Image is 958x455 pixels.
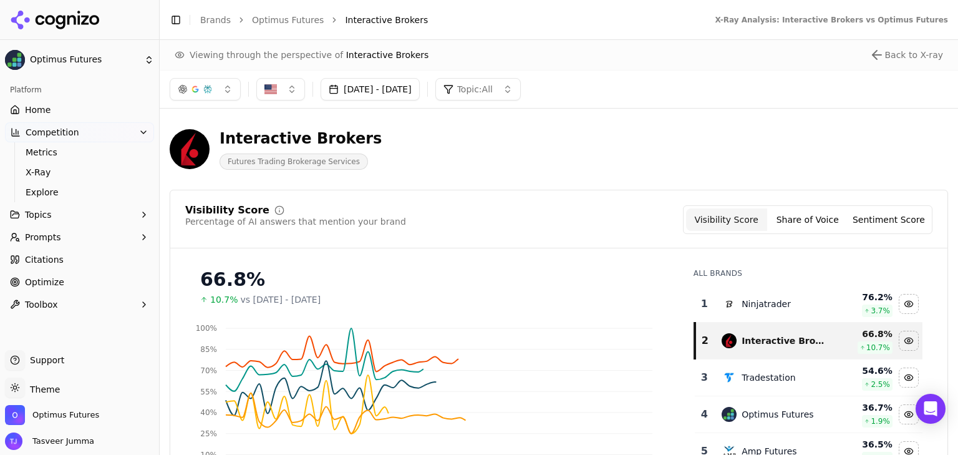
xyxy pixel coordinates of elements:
div: 4 [700,407,709,422]
button: Open organization switcher [5,405,99,425]
span: Theme [25,384,60,394]
div: 76.2 % [835,291,893,303]
button: Toolbox [5,295,154,315]
a: Citations [5,250,154,270]
span: Metrics [26,146,134,159]
tr: 2interactive brokersInteractive Brokers66.8%10.7%Hide interactive brokers data [695,323,922,360]
div: 3 [700,370,709,385]
span: X-Ray [26,166,134,179]
button: Open user button [5,433,94,450]
div: Open Intercom Messenger [916,394,946,424]
div: Ninjatrader [742,298,791,310]
a: Metrics [21,144,139,161]
span: Optimize [25,276,64,288]
img: optimus futures [722,407,737,422]
button: Prompts [5,227,154,247]
button: Hide tradestation data [899,368,919,388]
span: Home [25,104,51,116]
button: Visibility Score [686,208,767,231]
button: Competition [5,122,154,142]
div: 2 [701,333,709,348]
button: Hide optimus futures data [899,404,919,424]
span: Explore [26,186,134,198]
div: 36.7 % [835,401,893,414]
tspan: 100% [196,324,217,333]
span: 10.7 % [866,343,890,353]
div: Tradestation [742,371,796,384]
nav: breadcrumb [200,14,690,26]
span: Topics [25,208,52,221]
span: Futures Trading Brokerage Services [220,154,368,170]
a: Home [5,100,154,120]
tspan: 70% [200,366,217,375]
span: Optimus Futures [30,54,139,66]
span: Topic: All [457,83,493,95]
span: Tasveer Jumma [27,436,94,447]
span: Optimus Futures [32,409,99,421]
div: Percentage of AI answers that mention your brand [185,215,406,228]
img: interactive brokers [722,333,737,348]
img: ninjatrader [722,296,737,311]
div: 36.5 % [835,438,893,451]
a: Explore [21,183,139,201]
button: [DATE] - [DATE] [321,78,420,100]
tspan: 25% [200,429,217,438]
span: 1.9 % [871,416,890,426]
div: 66.8% [200,268,669,291]
span: 2.5 % [871,379,890,389]
button: Share of Voice [767,208,848,231]
button: Hide ninjatrader data [899,294,919,314]
div: 1 [700,296,709,311]
span: Prompts [25,231,61,243]
span: Interactive Brokers [345,14,428,26]
span: Competition [26,126,79,139]
div: Interactive Brokers [220,129,382,149]
span: Toolbox [25,298,58,311]
a: Brands [200,15,231,25]
a: Optimize [5,272,154,292]
span: Interactive Brokers [346,50,429,60]
tr: 3tradestationTradestation54.6%2.5%Hide tradestation data [695,360,922,396]
img: Tasveer Jumma [5,433,22,450]
span: 3.7 % [871,306,890,316]
button: Topics [5,205,154,225]
span: 10.7% [210,293,238,306]
span: Support [25,354,64,366]
div: X-Ray Analysis: Interactive Brokers vs Optimus Futures [715,15,948,25]
tspan: 85% [200,345,217,354]
img: interactive brokers [170,129,210,169]
img: Optimus Futures [5,405,25,425]
tr: 1ninjatraderNinjatrader76.2%3.7%Hide ninjatrader data [695,286,922,323]
tspan: 55% [200,388,217,396]
div: Optimus Futures [742,408,813,421]
div: 66.8 % [835,328,893,340]
span: vs [DATE] - [DATE] [240,293,321,306]
button: Hide interactive brokers data [899,331,919,351]
div: Interactive Brokers [742,335,825,347]
button: Close perspective view [869,47,943,62]
img: Optimus Futures [5,50,25,70]
a: Optimus Futures [252,14,324,26]
tspan: 40% [200,408,217,417]
div: Platform [5,80,154,100]
img: tradestation [722,370,737,385]
span: Citations [25,253,64,266]
button: Sentiment Score [848,208,929,231]
div: All Brands [694,268,922,278]
a: X-Ray [21,164,139,181]
tr: 4optimus futuresOptimus Futures36.7%1.9%Hide optimus futures data [695,396,922,433]
div: Visibility Score [185,205,269,215]
div: 54.6 % [835,364,893,377]
img: United States [264,83,277,95]
span: Viewing through the perspective of [190,49,428,61]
